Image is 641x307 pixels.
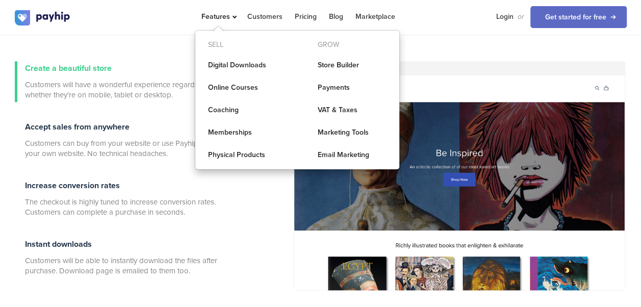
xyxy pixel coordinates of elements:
[15,61,219,102] a: Create a beautiful store Customers will have a wonderful experience regardless of whether they're...
[305,100,399,120] a: VAT & Taxes
[25,239,92,249] span: Instant downloads
[15,178,219,219] a: Increase conversion rates The checkout is highly tuned to increase conversion rates. Customers ca...
[305,37,399,53] div: Grow
[530,6,627,28] a: Get started for free
[25,181,120,191] span: Increase conversion rates
[195,145,290,165] a: Physical Products
[15,120,219,161] a: Accept sales from anywhere Customers can buy from your website or use Payhip as your own website....
[195,55,290,75] a: Digital Downloads
[25,80,219,100] span: Customers will have a wonderful experience regardless of whether they're on mobile, tablet or des...
[15,10,71,25] img: logo.svg
[305,145,399,165] a: Email Marketing
[201,12,235,21] span: Features
[305,122,399,143] a: Marketing Tools
[25,255,219,276] span: Customers will be able to instantly download the files after purchase. Download page is emailed t...
[25,63,112,73] span: Create a beautiful store
[305,55,399,75] a: Store Builder
[195,37,290,53] div: Sell
[25,122,130,132] span: Accept sales from anywhere
[305,78,399,98] a: Payments
[15,237,219,278] a: Instant downloads Customers will be able to instantly download the files after purchase. Download...
[195,122,290,143] a: Memberships
[25,138,219,159] span: Customers can buy from your website or use Payhip as your own website. No technical headaches.
[195,78,290,98] a: Online Courses
[25,197,219,217] span: The checkout is highly tuned to increase conversion rates. Customers can complete a purchase in s...
[195,100,290,120] a: Coaching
